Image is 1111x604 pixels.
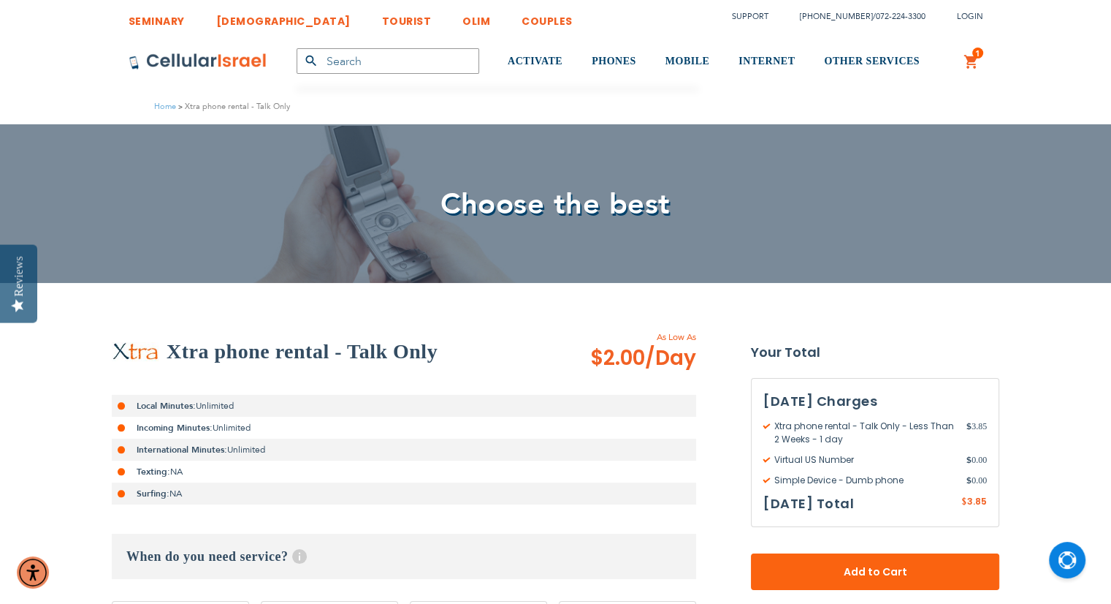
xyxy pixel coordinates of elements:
h3: [DATE] Charges [763,390,987,412]
a: OLIM [462,4,490,31]
h3: When do you need service? [112,534,696,579]
span: $ [961,496,967,509]
span: 0.00 [966,474,987,487]
a: SEMINARY [129,4,185,31]
strong: Surfing: [137,488,169,499]
span: $ [966,474,971,487]
img: Cellular Israel Logo [129,53,267,70]
span: MOBILE [665,56,710,67]
strong: Local Minutes: [137,400,196,412]
span: OTHER SERVICES [824,56,920,67]
span: Help [292,549,307,564]
span: Choose the best [440,184,671,224]
span: 3.85 [967,495,987,507]
h3: [DATE] Total [763,493,854,515]
li: Unlimited [112,417,696,439]
span: Simple Device - Dumb phone [763,474,966,487]
a: [DEMOGRAPHIC_DATA] [216,4,351,31]
span: $ [966,420,971,433]
a: 072-224-3300 [876,11,925,22]
span: Virtual US Number [763,453,966,467]
button: Add to Cart [751,554,999,590]
a: TOURIST [382,4,432,31]
a: PHONES [592,34,636,89]
span: 0.00 [966,453,987,467]
strong: Your Total [751,341,999,363]
a: ACTIVATE [508,34,562,89]
span: $2.00 [590,344,696,373]
div: Accessibility Menu [17,556,49,589]
span: PHONES [592,56,636,67]
a: Home [154,101,176,112]
span: As Low As [551,331,696,344]
h2: Xtra phone rental - Talk Only [167,337,438,366]
input: Search [297,48,479,74]
a: COUPLES [522,4,573,31]
span: $ [966,453,971,467]
strong: Texting: [137,466,170,477]
span: Xtra phone rental - Talk Only - Less Than 2 Weeks - 1 day [763,420,966,446]
li: Unlimited [112,395,696,417]
li: NA [112,461,696,483]
span: Login [957,11,983,22]
strong: Incoming Minutes: [137,422,213,434]
a: [PHONE_NUMBER] [800,11,873,22]
span: Add to Cart [799,565,951,580]
li: Unlimited [112,439,696,461]
li: NA [112,483,696,505]
li: Xtra phone rental - Talk Only [176,99,290,113]
a: OTHER SERVICES [824,34,920,89]
img: Xtra phone rental - Talk Only [112,342,159,361]
span: INTERNET [738,56,795,67]
span: ACTIVATE [508,56,562,67]
a: Support [732,11,768,22]
span: 1 [975,48,980,59]
a: INTERNET [738,34,795,89]
strong: International Minutes: [137,444,227,456]
span: 3.85 [966,420,987,446]
span: /Day [645,344,696,373]
li: / [785,6,925,27]
a: 1 [963,53,980,71]
a: MOBILE [665,34,710,89]
div: Reviews [12,256,26,296]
